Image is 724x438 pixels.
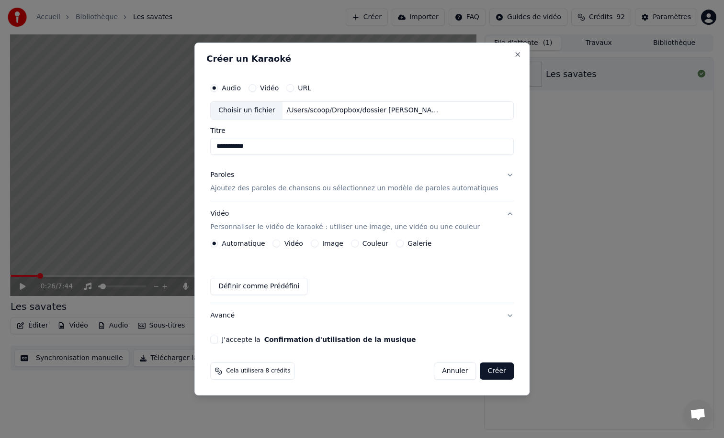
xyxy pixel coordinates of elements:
[210,127,514,134] label: Titre
[210,170,234,180] div: Paroles
[480,362,514,380] button: Créer
[210,184,498,193] p: Ajoutez des paroles de chansons ou sélectionnez un modèle de paroles automatiques
[226,367,290,375] span: Cela utilisera 8 crédits
[264,336,416,343] button: J'accepte la
[298,85,311,91] label: URL
[210,240,514,303] div: VidéoPersonnaliser le vidéo de karaoké : utiliser une image, une vidéo ou une couleur
[284,240,303,247] label: Vidéo
[222,85,241,91] label: Audio
[210,278,307,295] button: Définir comme Prédéfini
[362,240,388,247] label: Couleur
[211,102,283,119] div: Choisir un fichier
[210,201,514,240] button: VidéoPersonnaliser le vidéo de karaoké : utiliser une image, une vidéo ou une couleur
[222,240,265,247] label: Automatique
[210,163,514,201] button: ParolesAjoutez des paroles de chansons ou sélectionnez un modèle de paroles automatiques
[206,55,518,63] h2: Créer un Karaoké
[210,303,514,328] button: Avancé
[222,336,416,343] label: J'accepte la
[407,240,431,247] label: Galerie
[322,240,343,247] label: Image
[210,209,480,232] div: Vidéo
[283,106,446,115] div: /Users/scoop/Dropbox/dossier [PERSON_NAME]/2025/RACONTE MOI UNE HISTOIRE/LES SAVATES DE L'HOMME H...
[210,222,480,232] p: Personnaliser le vidéo de karaoké : utiliser une image, une vidéo ou une couleur
[434,362,476,380] button: Annuler
[260,85,279,91] label: Vidéo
